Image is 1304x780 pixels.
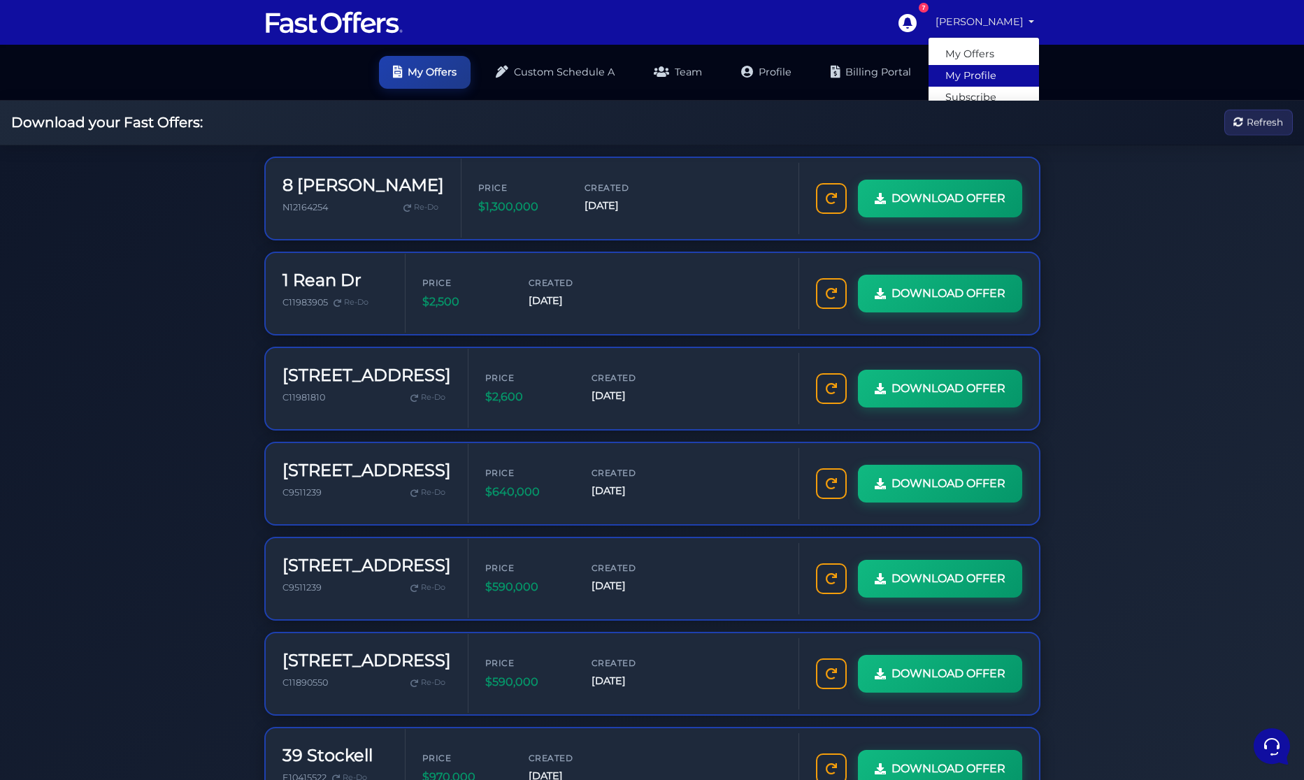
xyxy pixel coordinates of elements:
[405,484,451,502] a: Re-Do
[817,56,925,89] a: Billing Portal
[45,101,73,129] img: dark
[485,561,569,575] span: Price
[344,296,368,309] span: Re-Do
[217,468,235,481] p: Help
[405,674,451,692] a: Re-Do
[22,101,50,129] img: dark
[379,56,471,89] a: My Offers
[328,294,374,312] a: Re-Do
[529,751,612,765] span: Created
[485,656,569,670] span: Price
[529,276,612,289] span: Created
[478,181,562,194] span: Price
[22,140,257,168] button: Start a Conversation
[858,275,1022,312] a: DOWNLOAD OFFER
[282,270,374,291] h3: 1 Rean Dr
[858,560,1022,598] a: DOWNLOAD OFFER
[727,56,805,89] a: Profile
[42,468,66,481] p: Home
[485,673,569,691] span: $590,000
[928,37,1040,136] div: [PERSON_NAME]
[858,370,1022,407] a: DOWNLOAD OFFER
[891,475,1005,493] span: DOWNLOAD OFFER
[891,6,923,38] a: 7
[858,465,1022,503] a: DOWNLOAD OFFER
[891,760,1005,778] span: DOWNLOAD OFFER
[929,65,1039,87] a: My Profile
[422,276,506,289] span: Price
[282,677,328,688] span: C11890550
[282,297,328,308] span: C11983905
[174,196,257,207] a: Open Help Center
[478,198,562,216] span: $1,300,000
[640,56,716,89] a: Team
[22,78,113,89] span: Your Conversations
[182,449,268,481] button: Help
[398,198,444,217] a: Re-Do
[585,198,668,214] span: [DATE]
[11,114,203,131] h2: Download your Fast Offers:
[421,677,445,689] span: Re-Do
[414,201,438,214] span: Re-Do
[97,449,183,481] button: Messages
[592,561,675,575] span: Created
[101,148,196,159] span: Start a Conversation
[282,746,373,766] h3: 39 Stockell
[592,673,675,689] span: [DATE]
[485,578,569,596] span: $590,000
[485,483,569,501] span: $640,000
[421,391,445,404] span: Re-Do
[1224,110,1293,136] button: Refresh
[592,388,675,404] span: [DATE]
[405,579,451,597] a: Re-Do
[485,466,569,479] span: Price
[282,651,451,671] h3: [STREET_ADDRESS]
[891,570,1005,588] span: DOWNLOAD OFFER
[421,582,445,594] span: Re-Do
[226,78,257,89] a: See all
[929,87,1039,108] a: Subscribe
[31,226,229,240] input: Search for an Article...
[282,556,451,576] h3: [STREET_ADDRESS]
[930,8,1040,36] a: [PERSON_NAME]
[422,751,506,765] span: Price
[919,3,929,13] div: 7
[891,380,1005,398] span: DOWNLOAD OFFER
[592,466,675,479] span: Created
[422,293,506,311] span: $2,500
[529,293,612,309] span: [DATE]
[482,56,629,89] a: Custom Schedule A
[485,388,569,406] span: $2,600
[282,582,322,593] span: C9511239
[592,483,675,499] span: [DATE]
[282,487,322,498] span: C9511239
[1251,725,1293,767] iframe: Customerly Messenger Launcher
[1247,115,1283,130] span: Refresh
[282,202,328,212] span: N12164254
[405,389,451,407] a: Re-Do
[891,284,1005,303] span: DOWNLOAD OFFER
[592,656,675,670] span: Created
[585,181,668,194] span: Created
[11,449,97,481] button: Home
[485,371,569,384] span: Price
[282,461,451,481] h3: [STREET_ADDRESS]
[858,180,1022,217] a: DOWNLOAD OFFER
[282,392,325,403] span: C11981810
[891,189,1005,208] span: DOWNLOAD OFFER
[11,11,235,56] h2: Hello [PERSON_NAME] 👋
[22,196,95,207] span: Find an Answer
[282,175,444,196] h3: 8 [PERSON_NAME]
[592,371,675,384] span: Created
[421,486,445,499] span: Re-Do
[858,655,1022,693] a: DOWNLOAD OFFER
[891,665,1005,683] span: DOWNLOAD OFFER
[120,468,160,481] p: Messages
[282,366,451,386] h3: [STREET_ADDRESS]
[592,578,675,594] span: [DATE]
[929,43,1039,65] a: My Offers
